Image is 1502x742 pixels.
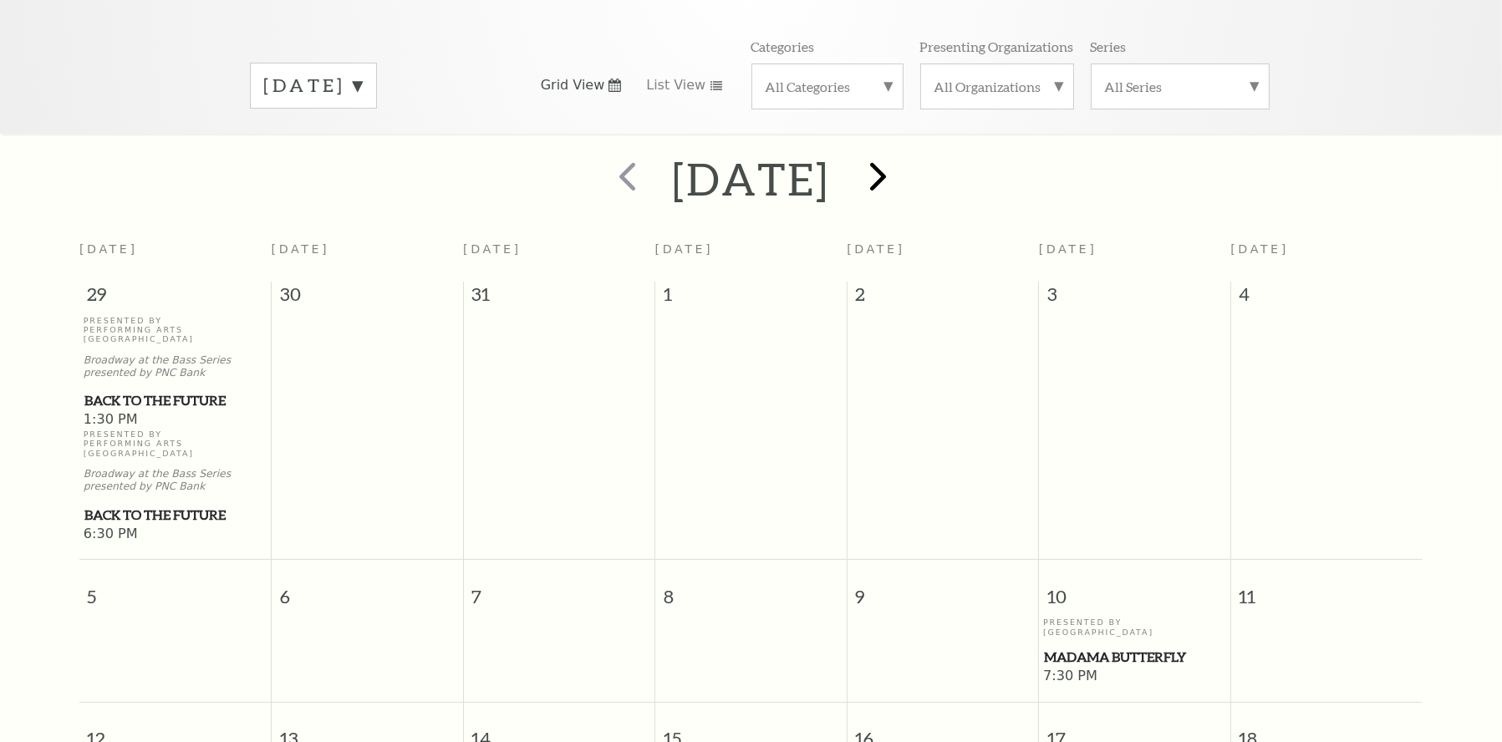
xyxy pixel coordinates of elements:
span: 7 [464,560,655,617]
span: Grid View [541,76,605,94]
button: next [846,150,907,209]
span: List View [646,76,705,94]
p: Broadway at the Bass Series presented by PNC Bank [84,354,267,379]
span: 11 [1231,560,1423,617]
span: 1 [655,282,847,315]
span: Madama Butterfly [1044,647,1225,668]
span: [DATE] [79,242,138,256]
span: 31 [464,282,655,315]
span: 6:30 PM [84,526,267,544]
label: [DATE] [264,73,363,99]
span: [DATE] [463,242,522,256]
span: 1:30 PM [84,411,267,429]
p: Presented By [GEOGRAPHIC_DATA] [1043,617,1226,637]
span: 5 [79,560,271,617]
span: 10 [1039,560,1230,617]
p: Broadway at the Bass Series presented by PNC Bank [84,468,267,493]
span: [DATE] [655,242,714,256]
label: All Organizations [934,78,1060,95]
span: 4 [1231,282,1423,315]
span: 8 [655,560,847,617]
span: 2 [848,282,1039,315]
h2: [DATE] [672,152,830,206]
span: [DATE] [1039,242,1097,256]
span: [DATE] [1230,242,1289,256]
span: 30 [272,282,463,315]
span: 3 [1039,282,1230,315]
label: All Categories [766,78,889,95]
span: [DATE] [847,242,905,256]
span: Back to the Future [84,505,267,526]
span: Back to the Future [84,390,267,411]
span: 9 [848,560,1039,617]
span: 7:30 PM [1043,668,1226,686]
span: [DATE] [272,242,330,256]
span: 29 [79,282,271,315]
p: Presented By Performing Arts [GEOGRAPHIC_DATA] [84,316,267,344]
p: Series [1091,38,1127,55]
p: Presented By Performing Arts [GEOGRAPHIC_DATA] [84,429,267,458]
button: prev [595,150,656,209]
p: Presenting Organizations [920,38,1074,55]
label: All Series [1105,78,1255,95]
p: Categories [751,38,815,55]
span: 6 [272,560,463,617]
